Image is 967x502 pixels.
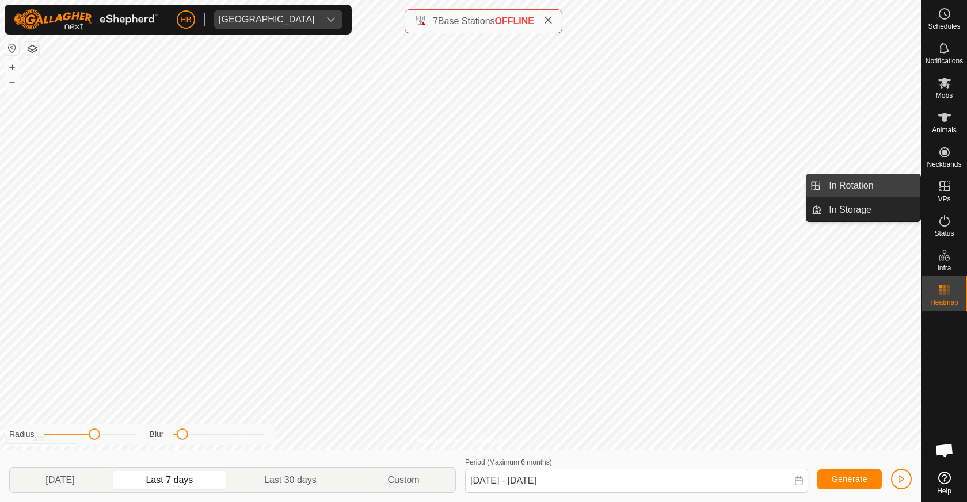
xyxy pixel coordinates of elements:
[180,14,191,26] span: HB
[9,428,35,440] label: Radius
[930,299,958,306] span: Heatmap
[45,473,74,487] span: [DATE]
[5,75,19,89] button: –
[927,433,962,467] div: Open chat
[146,473,193,487] span: Last 7 days
[5,60,19,74] button: +
[922,467,967,499] a: Help
[806,198,920,221] li: In Storage
[415,435,458,446] a: Privacy Policy
[936,92,953,99] span: Mobs
[829,203,871,217] span: In Storage
[495,16,534,26] span: OFFLINE
[438,16,495,26] span: Base Stations
[927,161,961,168] span: Neckbands
[150,428,164,440] label: Blur
[388,473,420,487] span: Custom
[214,10,319,29] span: Visnaga Ranch
[14,9,158,30] img: Gallagher Logo
[932,127,957,133] span: Animals
[465,458,552,466] label: Period (Maximum 6 months)
[928,23,960,30] span: Schedules
[938,196,950,202] span: VPs
[806,174,920,197] li: In Rotation
[817,469,882,489] button: Generate
[433,16,438,26] span: 7
[5,41,19,55] button: Reset Map
[937,265,951,271] span: Infra
[219,15,315,24] div: [GEOGRAPHIC_DATA]
[832,474,867,484] span: Generate
[937,488,951,495] span: Help
[822,198,920,221] a: In Storage
[829,179,873,193] span: In Rotation
[264,473,317,487] span: Last 30 days
[822,174,920,197] a: In Rotation
[319,10,342,29] div: dropdown trigger
[926,58,963,64] span: Notifications
[934,230,954,237] span: Status
[25,42,39,56] button: Map Layers
[472,435,506,446] a: Contact Us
